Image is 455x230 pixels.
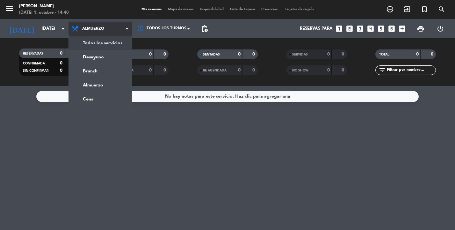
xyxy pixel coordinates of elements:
[59,25,67,33] i: arrow_drop_down
[163,68,167,72] strong: 0
[60,61,62,65] strong: 0
[165,8,197,11] span: Mapa de mesas
[356,25,364,33] i: looks_3
[379,66,386,74] i: filter_list
[19,3,69,10] div: [PERSON_NAME]
[60,51,62,56] strong: 0
[342,68,345,72] strong: 0
[69,36,132,50] a: Todos los servicios
[201,25,208,33] span: pending_actions
[377,25,385,33] i: looks_5
[203,69,227,72] span: RE AGENDADA
[386,67,436,74] input: Filtrar por nombre...
[437,25,444,33] i: power_settings_new
[165,93,290,100] div: No hay notas para este servicio. Haz clic para agregar una
[149,52,152,56] strong: 0
[398,25,406,33] i: add_box
[238,52,241,56] strong: 0
[23,52,43,55] span: RESERVADAS
[430,19,450,38] div: LOG OUT
[5,4,14,16] button: menu
[292,53,308,56] span: SERVIDAS
[282,8,317,11] span: Tarjetas de regalo
[138,8,165,11] span: Mis reservas
[69,78,132,92] a: Almuerzo
[417,25,424,33] span: print
[23,69,48,72] span: SIN CONFIRMAR
[258,8,282,11] span: Pre-acceso
[379,53,389,56] span: TOTAL
[342,52,345,56] strong: 0
[82,26,104,31] span: Almuerzo
[416,52,419,56] strong: 0
[69,92,132,106] a: Cena
[149,68,152,72] strong: 0
[69,50,132,64] a: Desayuno
[327,68,330,72] strong: 0
[431,52,435,56] strong: 0
[300,26,333,31] span: Reservas para
[203,53,220,56] span: SENTADAS
[69,64,132,78] a: Brunch
[227,8,258,11] span: Lista de Espera
[335,25,343,33] i: looks_one
[386,5,394,13] i: add_circle_outline
[252,52,256,56] strong: 0
[197,8,227,11] span: Disponibilidad
[19,10,69,16] div: [DATE] 1. octubre - 14:40
[421,5,428,13] i: turned_in_not
[60,68,62,73] strong: 0
[5,4,14,13] i: menu
[252,68,256,72] strong: 0
[292,69,308,72] span: NO SHOW
[345,25,354,33] i: looks_two
[5,22,39,36] i: [DATE]
[238,68,241,72] strong: 0
[403,5,411,13] i: exit_to_app
[366,25,375,33] i: looks_4
[23,62,45,65] span: CONFIRMADA
[327,52,330,56] strong: 0
[163,52,167,56] strong: 0
[387,25,396,33] i: looks_6
[438,5,445,13] i: search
